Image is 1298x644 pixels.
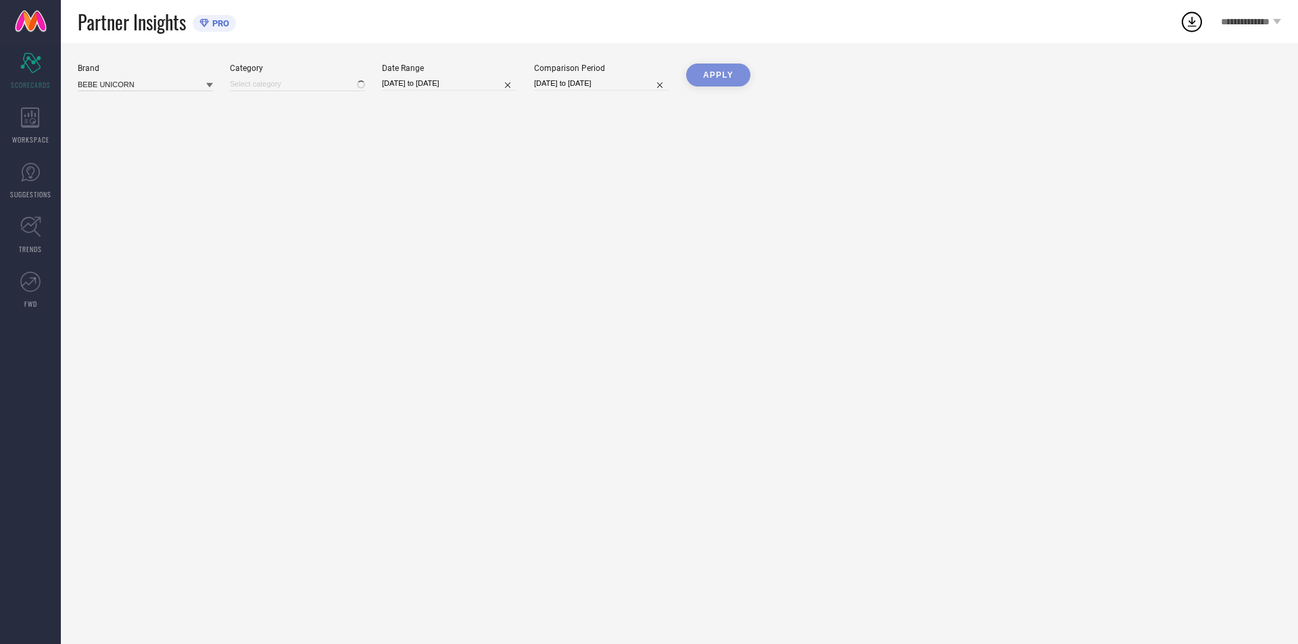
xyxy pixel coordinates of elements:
[534,76,669,91] input: Select comparison period
[78,8,186,36] span: Partner Insights
[11,80,51,90] span: SCORECARDS
[209,18,229,28] span: PRO
[382,76,517,91] input: Select date range
[1180,9,1204,34] div: Open download list
[230,64,365,73] div: Category
[12,134,49,145] span: WORKSPACE
[24,299,37,309] span: FWD
[78,64,213,73] div: Brand
[10,189,51,199] span: SUGGESTIONS
[534,64,669,73] div: Comparison Period
[19,244,42,254] span: TRENDS
[382,64,517,73] div: Date Range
